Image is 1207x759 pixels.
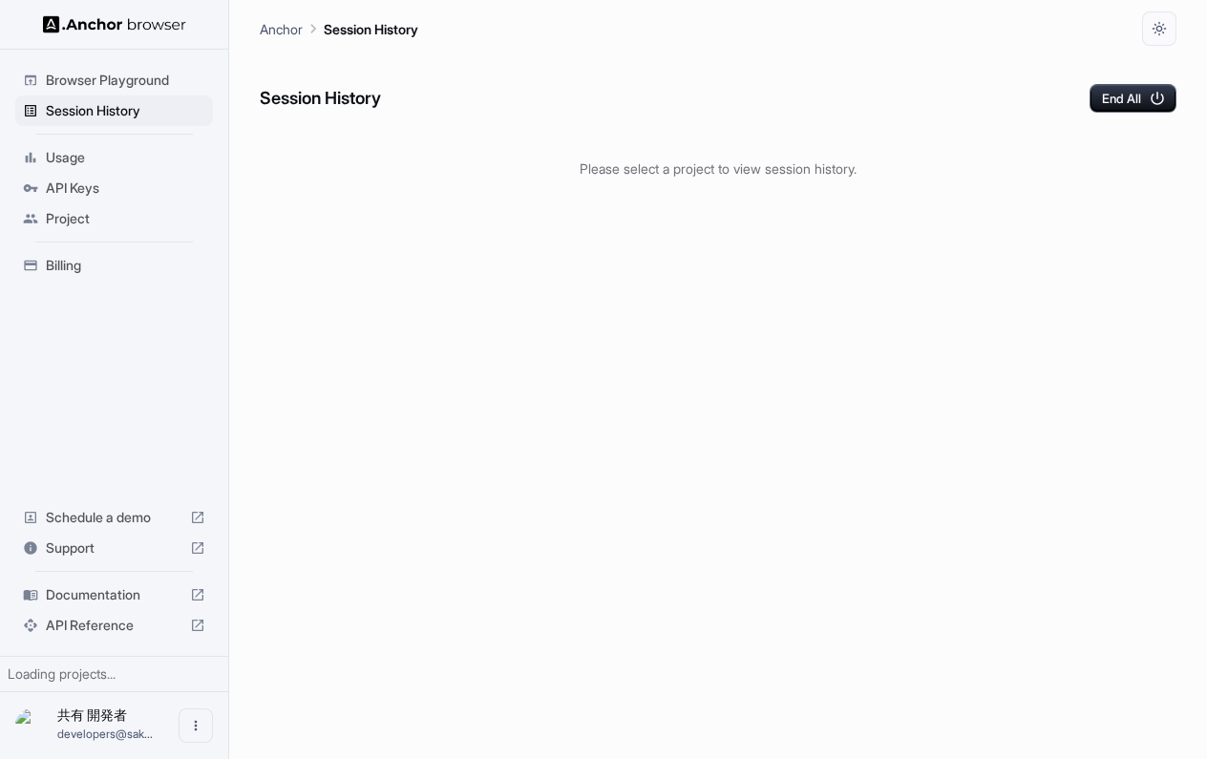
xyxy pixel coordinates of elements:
[324,19,418,39] p: Session History
[1090,84,1176,113] button: End All
[46,148,205,167] span: Usage
[260,18,418,39] nav: breadcrumb
[260,85,381,113] h6: Session History
[46,585,182,604] span: Documentation
[46,616,182,635] span: API Reference
[15,203,213,234] div: Project
[46,508,182,527] span: Schedule a demo
[15,250,213,281] div: Billing
[260,158,1176,179] p: Please select a project to view session history.
[15,533,213,563] div: Support
[46,101,205,120] span: Session History
[46,209,205,228] span: Project
[15,580,213,610] div: Documentation
[15,65,213,95] div: Browser Playground
[15,708,50,743] img: 共有 開発者
[15,610,213,641] div: API Reference
[260,19,303,39] p: Anchor
[43,15,186,33] img: Anchor Logo
[8,664,221,684] div: Loading projects...
[57,706,127,723] span: 共有 開発者
[179,708,213,743] button: Open menu
[46,71,205,90] span: Browser Playground
[15,173,213,203] div: API Keys
[15,95,213,126] div: Session History
[46,538,182,558] span: Support
[15,502,213,533] div: Schedule a demo
[46,256,205,275] span: Billing
[15,142,213,173] div: Usage
[57,727,153,741] span: developers@sakurakids-sc.jp
[46,179,205,198] span: API Keys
